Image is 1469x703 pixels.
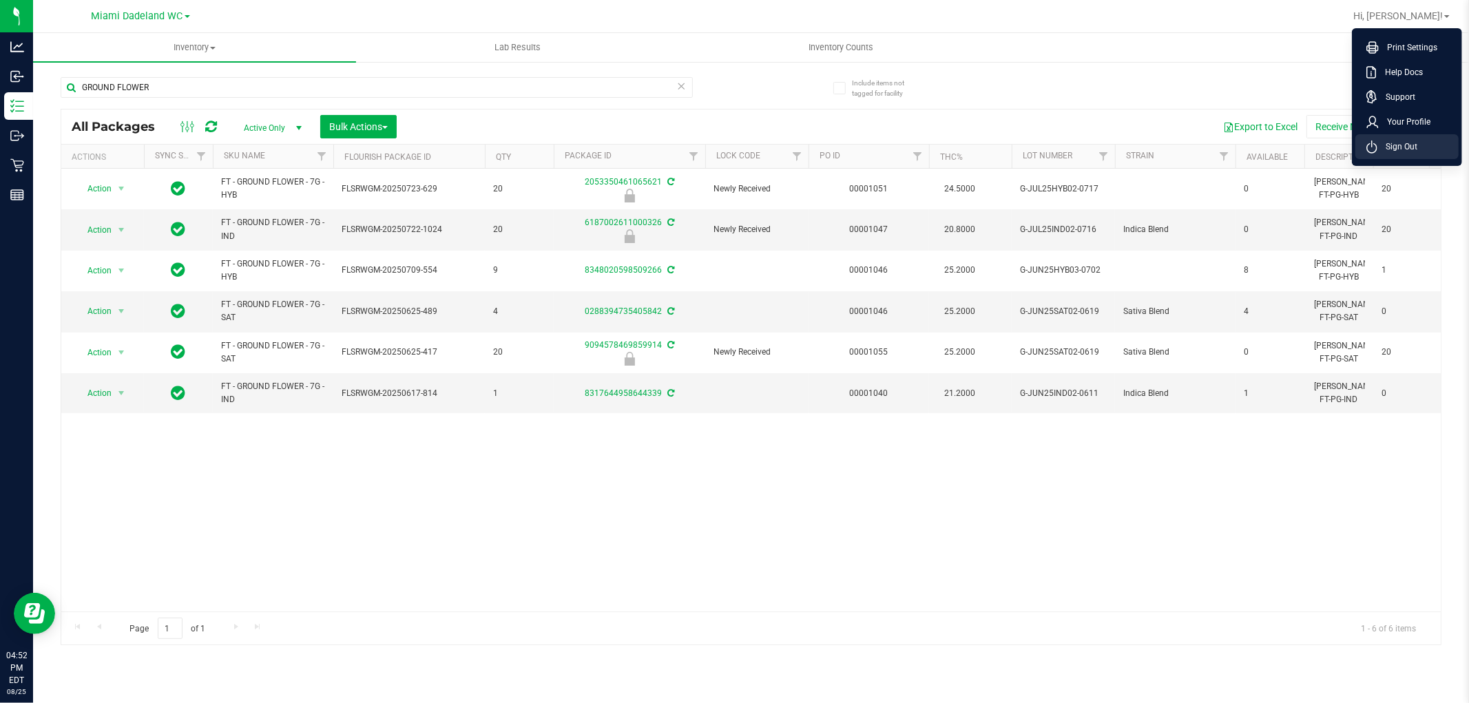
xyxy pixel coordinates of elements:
span: Newly Received [713,346,800,359]
span: Sync from Compliance System [665,265,674,275]
a: Lock Code [716,151,760,160]
span: Help Docs [1377,65,1423,79]
span: 0 [1244,223,1296,236]
a: 00001055 [850,347,888,357]
span: select [113,384,130,403]
p: 08/25 [6,686,27,697]
span: 20 [1382,346,1434,359]
span: Clear [677,77,687,95]
a: Description [1315,152,1367,162]
span: FLSRWGM-20250625-417 [342,346,477,359]
span: G-JUN25IND02-0611 [1020,387,1107,400]
span: 20 [493,182,545,196]
span: 25.2000 [937,302,982,322]
span: Support [1377,90,1415,104]
span: G-JUN25SAT02-0619 [1020,346,1107,359]
span: FT - GROUND FLOWER - 7G - SAT [221,298,325,324]
span: Bulk Actions [329,121,388,132]
a: Filter [1092,145,1115,168]
span: 4 [1244,305,1296,318]
span: Page of 1 [118,618,217,639]
button: Bulk Actions [320,115,397,138]
span: In Sync [171,220,186,239]
a: 00001046 [850,265,888,275]
span: Sync from Compliance System [665,388,674,398]
span: 1 [1382,264,1434,277]
span: FLSRWGM-20250722-1024 [342,223,477,236]
span: In Sync [171,260,186,280]
span: Newly Received [713,182,800,196]
div: [PERSON_NAME]-FT-PG-HYB [1313,256,1365,285]
a: Sync Status [155,151,208,160]
span: select [113,302,130,321]
a: Filter [906,145,929,168]
span: Action [75,343,112,362]
span: In Sync [171,384,186,403]
a: Package ID [565,151,612,160]
span: All Packages [72,119,169,134]
span: select [113,220,130,240]
span: 20 [493,223,545,236]
a: Strain [1126,151,1154,160]
li: Sign Out [1355,134,1459,159]
a: Support [1366,90,1453,104]
input: 1 [158,618,183,639]
div: [PERSON_NAME]-FT-PG-SAT [1313,338,1365,367]
input: Search Package ID, Item Name, SKU, Lot or Part Number... [61,77,693,98]
span: select [113,261,130,280]
span: 24.5000 [937,179,982,199]
a: 6187002611000326 [585,218,662,227]
span: Action [75,302,112,321]
div: [PERSON_NAME]-FT-PG-SAT [1313,297,1365,326]
span: 20 [1382,223,1434,236]
inline-svg: Inventory [10,99,24,113]
inline-svg: Reports [10,188,24,202]
span: In Sync [171,179,186,198]
span: Inventory [33,41,356,54]
span: 20 [1382,182,1434,196]
a: 0288394735405842 [585,306,662,316]
span: select [113,343,130,362]
div: [PERSON_NAME]-FT-PG-IND [1313,379,1365,408]
span: G-JUN25HYB03-0702 [1020,264,1107,277]
a: Filter [1213,145,1236,168]
span: Newly Received [713,223,800,236]
span: Action [75,261,112,280]
span: 25.2000 [937,260,982,280]
button: Export to Excel [1214,115,1306,138]
span: Sync from Compliance System [665,177,674,187]
a: Available [1247,152,1288,162]
a: SKU Name [224,151,265,160]
a: Filter [190,145,213,168]
span: Lab Results [476,41,559,54]
a: THC% [940,152,963,162]
div: Newly Received [552,352,707,366]
p: 04:52 PM EDT [6,649,27,686]
span: 1 [493,387,545,400]
span: FLSRWGM-20250709-554 [342,264,477,277]
a: Filter [683,145,705,168]
span: 9 [493,264,545,277]
inline-svg: Inbound [10,70,24,83]
a: 9094578469859914 [585,340,662,350]
a: Qty [496,152,511,162]
span: FLSRWGM-20250625-489 [342,305,477,318]
a: 00001047 [850,224,888,234]
span: Sync from Compliance System [665,340,674,350]
a: Inventory Counts [679,33,1002,62]
div: [PERSON_NAME]-FT-PG-HYB [1313,174,1365,203]
span: In Sync [171,342,186,361]
span: Include items not tagged for facility [852,78,921,98]
span: FT - GROUND FLOWER - 7G - HYB [221,176,325,202]
span: In Sync [171,302,186,321]
span: FT - GROUND FLOWER - 7G - IND [221,216,325,242]
span: 0 [1244,346,1296,359]
span: 8 [1244,264,1296,277]
span: 0 [1244,182,1296,196]
a: PO ID [820,151,840,160]
button: Receive Non-Cannabis [1306,115,1420,138]
span: 0 [1382,305,1434,318]
span: Indica Blend [1123,387,1227,400]
span: Sync from Compliance System [665,306,674,316]
span: Sativa Blend [1123,305,1227,318]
